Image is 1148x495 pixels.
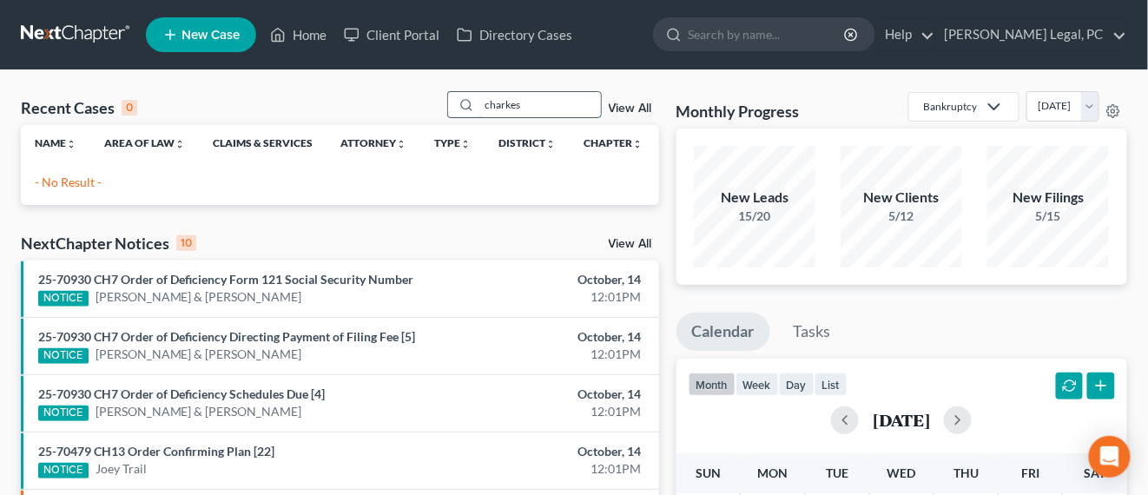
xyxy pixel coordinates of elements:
[96,403,302,420] a: [PERSON_NAME] & [PERSON_NAME]
[758,465,788,480] span: Mon
[38,406,89,421] div: NOTICE
[841,188,962,208] div: New Clients
[953,465,979,480] span: Thu
[38,272,413,287] a: 25-70930 CH7 Order of Deficiency Form 121 Social Security Number
[396,139,406,149] i: unfold_more
[696,465,721,480] span: Sun
[460,139,471,149] i: unfold_more
[1084,465,1105,480] span: Sat
[452,403,642,420] div: 12:01PM
[434,136,471,149] a: Typeunfold_more
[887,465,916,480] span: Wed
[826,465,848,480] span: Tue
[21,233,196,254] div: NextChapter Notices
[545,139,556,149] i: unfold_more
[38,348,89,364] div: NOTICE
[736,373,779,396] button: week
[987,208,1109,225] div: 5/15
[609,238,652,250] a: View All
[452,386,642,403] div: October, 14
[175,139,185,149] i: unfold_more
[609,102,652,115] a: View All
[987,188,1109,208] div: New Filings
[104,136,185,149] a: Area of Lawunfold_more
[38,463,89,478] div: NOTICE
[688,18,847,50] input: Search by name...
[689,373,736,396] button: month
[261,19,335,50] a: Home
[452,460,642,478] div: 12:01PM
[176,235,196,251] div: 10
[38,291,89,307] div: NOTICE
[35,136,76,149] a: Nameunfold_more
[35,174,645,191] p: - No Result -
[452,328,642,346] div: October, 14
[498,136,556,149] a: Districtunfold_more
[841,208,962,225] div: 5/12
[479,92,601,117] input: Search by name...
[778,313,847,351] a: Tasks
[694,188,815,208] div: New Leads
[199,125,327,160] th: Claims & Services
[452,443,642,460] div: October, 14
[452,271,642,288] div: October, 14
[38,444,274,459] a: 25-70479 CH13 Order Confirming Plan [22]
[632,139,643,149] i: unfold_more
[584,136,643,149] a: Chapterunfold_more
[38,329,415,344] a: 25-70930 CH7 Order of Deficiency Directing Payment of Filing Fee [5]
[1021,465,1039,480] span: Fri
[452,288,642,306] div: 12:01PM
[38,386,325,401] a: 25-70930 CH7 Order of Deficiency Schedules Due [4]
[936,19,1126,50] a: [PERSON_NAME] Legal, PC
[676,313,770,351] a: Calendar
[96,346,302,363] a: [PERSON_NAME] & [PERSON_NAME]
[335,19,448,50] a: Client Portal
[676,101,800,122] h3: Monthly Progress
[694,208,815,225] div: 15/20
[1089,436,1131,478] div: Open Intercom Messenger
[122,100,137,115] div: 0
[876,19,934,50] a: Help
[815,373,848,396] button: list
[340,136,406,149] a: Attorneyunfold_more
[181,29,240,42] span: New Case
[21,97,137,118] div: Recent Cases
[452,346,642,363] div: 12:01PM
[96,288,302,306] a: [PERSON_NAME] & [PERSON_NAME]
[96,460,147,478] a: Joey Trail
[66,139,76,149] i: unfold_more
[923,99,977,114] div: Bankruptcy
[873,411,930,429] h2: [DATE]
[779,373,815,396] button: day
[448,19,581,50] a: Directory Cases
